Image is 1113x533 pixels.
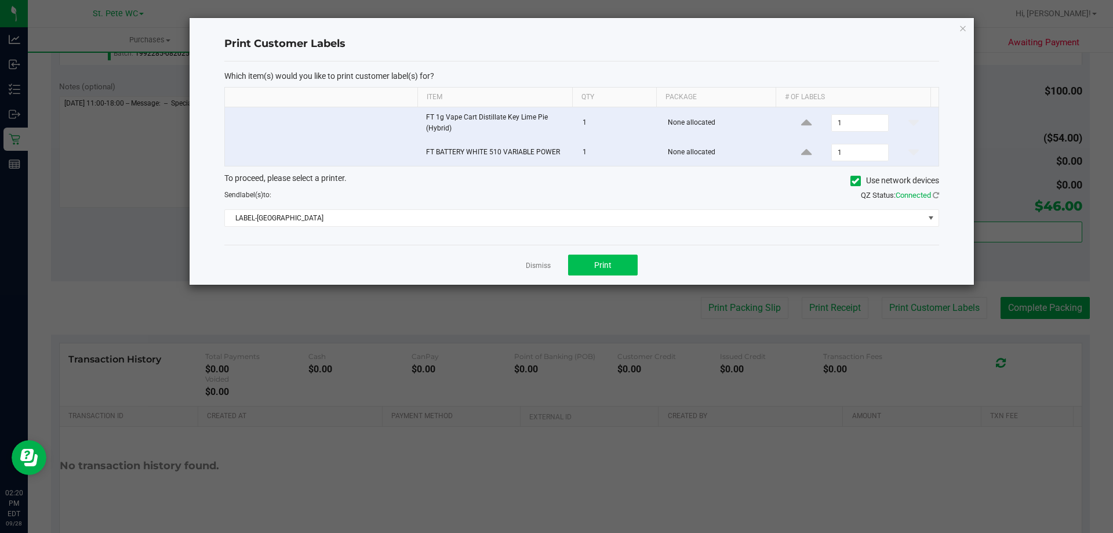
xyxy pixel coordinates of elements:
[225,210,924,226] span: LABEL-[GEOGRAPHIC_DATA]
[224,191,271,199] span: Send to:
[576,107,661,139] td: 1
[896,191,931,200] span: Connected
[850,175,939,187] label: Use network devices
[224,37,939,52] h4: Print Customer Labels
[661,107,782,139] td: None allocated
[12,440,46,475] iframe: Resource center
[661,139,782,166] td: None allocated
[216,172,948,190] div: To proceed, please select a printer.
[572,88,656,107] th: Qty
[419,107,576,139] td: FT 1g Vape Cart Distillate Key Lime Pie (Hybrid)
[861,191,939,200] span: QZ Status:
[656,88,776,107] th: Package
[776,88,930,107] th: # of labels
[526,261,551,271] a: Dismiss
[568,255,638,275] button: Print
[419,139,576,166] td: FT BATTERY WHITE 510 VARIABLE POWER
[417,88,572,107] th: Item
[576,139,661,166] td: 1
[240,191,263,199] span: label(s)
[594,260,612,270] span: Print
[224,71,939,81] p: Which item(s) would you like to print customer label(s) for?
